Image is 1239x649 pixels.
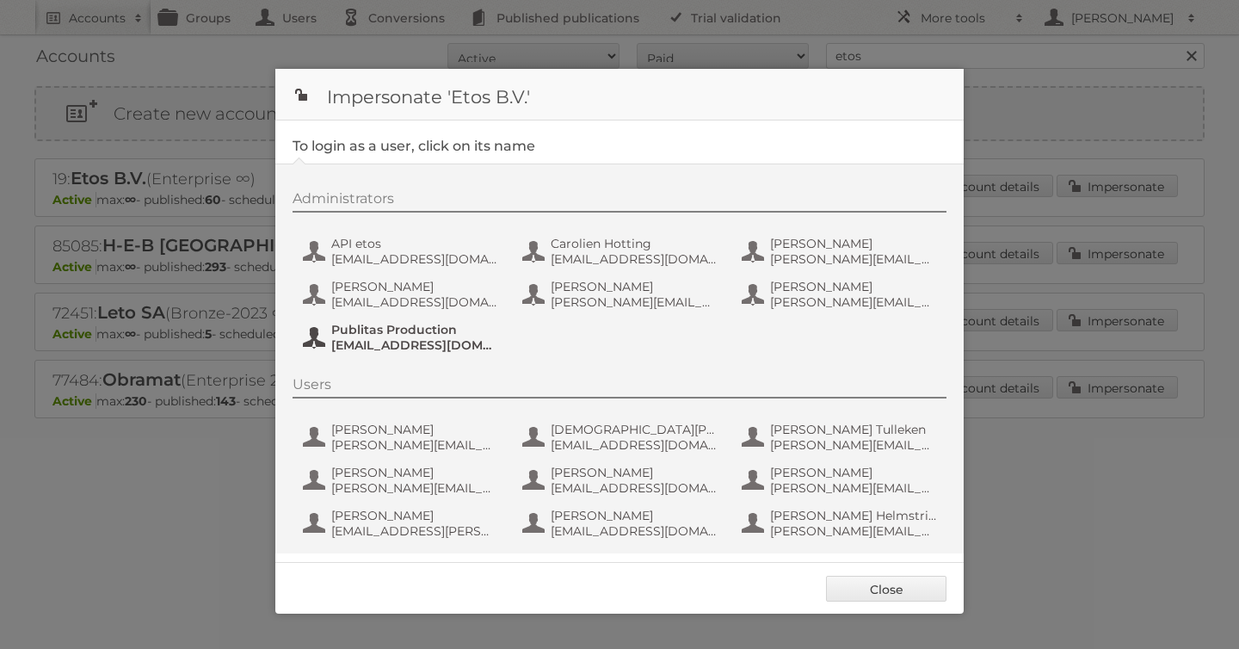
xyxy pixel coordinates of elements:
[301,277,503,312] button: [PERSON_NAME] [EMAIL_ADDRESS][DOMAIN_NAME]
[551,523,718,539] span: [EMAIL_ADDRESS][DOMAIN_NAME]
[331,480,498,496] span: [PERSON_NAME][EMAIL_ADDRESS][DOMAIN_NAME]
[331,337,498,353] span: [EMAIL_ADDRESS][DOMAIN_NAME]
[740,506,942,541] button: [PERSON_NAME] Helmstrijd [PERSON_NAME][EMAIL_ADDRESS][DOMAIN_NAME]
[301,463,503,498] button: [PERSON_NAME] [PERSON_NAME][EMAIL_ADDRESS][DOMAIN_NAME]
[826,576,946,602] a: Close
[331,279,498,294] span: [PERSON_NAME]
[551,422,718,437] span: [DEMOGRAPHIC_DATA][PERSON_NAME]
[293,376,946,399] div: Users
[770,422,937,437] span: [PERSON_NAME] Tulleken
[301,234,503,269] button: API etos [EMAIL_ADDRESS][DOMAIN_NAME]
[770,523,937,539] span: [PERSON_NAME][EMAIL_ADDRESS][DOMAIN_NAME]
[521,506,723,541] button: [PERSON_NAME] [EMAIL_ADDRESS][DOMAIN_NAME]
[770,279,937,294] span: [PERSON_NAME]
[770,251,937,267] span: [PERSON_NAME][EMAIL_ADDRESS][PERSON_NAME][PERSON_NAME][DOMAIN_NAME]
[293,138,535,154] legend: To login as a user, click on its name
[770,465,937,480] span: [PERSON_NAME]
[301,320,503,355] button: Publitas Production [EMAIL_ADDRESS][DOMAIN_NAME]
[521,420,723,454] button: [DEMOGRAPHIC_DATA][PERSON_NAME] [EMAIL_ADDRESS][DOMAIN_NAME]
[740,420,942,454] button: [PERSON_NAME] Tulleken [PERSON_NAME][EMAIL_ADDRESS][PERSON_NAME][DOMAIN_NAME]
[521,463,723,498] button: [PERSON_NAME] [EMAIL_ADDRESS][DOMAIN_NAME]
[293,190,946,213] div: Administrators
[770,480,937,496] span: [PERSON_NAME][EMAIL_ADDRESS][DOMAIN_NAME]
[770,437,937,453] span: [PERSON_NAME][EMAIL_ADDRESS][PERSON_NAME][DOMAIN_NAME]
[740,463,942,498] button: [PERSON_NAME] [PERSON_NAME][EMAIL_ADDRESS][DOMAIN_NAME]
[331,523,498,539] span: [EMAIL_ADDRESS][PERSON_NAME][DOMAIN_NAME]
[551,508,718,523] span: [PERSON_NAME]
[331,508,498,523] span: [PERSON_NAME]
[551,251,718,267] span: [EMAIL_ADDRESS][DOMAIN_NAME]
[331,236,498,251] span: API etos
[740,277,942,312] button: [PERSON_NAME] [PERSON_NAME][EMAIL_ADDRESS][PERSON_NAME][DOMAIN_NAME]
[331,251,498,267] span: [EMAIL_ADDRESS][DOMAIN_NAME]
[331,322,498,337] span: Publitas Production
[770,236,937,251] span: [PERSON_NAME]
[551,437,718,453] span: [EMAIL_ADDRESS][DOMAIN_NAME]
[331,294,498,310] span: [EMAIL_ADDRESS][DOMAIN_NAME]
[770,508,937,523] span: [PERSON_NAME] Helmstrijd
[301,420,503,454] button: [PERSON_NAME] [PERSON_NAME][EMAIL_ADDRESS][PERSON_NAME][DOMAIN_NAME]
[331,437,498,453] span: [PERSON_NAME][EMAIL_ADDRESS][PERSON_NAME][DOMAIN_NAME]
[551,294,718,310] span: [PERSON_NAME][EMAIL_ADDRESS][PERSON_NAME][DOMAIN_NAME]
[551,480,718,496] span: [EMAIL_ADDRESS][DOMAIN_NAME]
[331,422,498,437] span: [PERSON_NAME]
[521,234,723,269] button: Carolien Hotting [EMAIL_ADDRESS][DOMAIN_NAME]
[301,506,503,541] button: [PERSON_NAME] [EMAIL_ADDRESS][PERSON_NAME][DOMAIN_NAME]
[551,465,718,480] span: [PERSON_NAME]
[521,277,723,312] button: [PERSON_NAME] [PERSON_NAME][EMAIL_ADDRESS][PERSON_NAME][DOMAIN_NAME]
[331,465,498,480] span: [PERSON_NAME]
[770,294,937,310] span: [PERSON_NAME][EMAIL_ADDRESS][PERSON_NAME][DOMAIN_NAME]
[740,234,942,269] button: [PERSON_NAME] [PERSON_NAME][EMAIL_ADDRESS][PERSON_NAME][PERSON_NAME][DOMAIN_NAME]
[275,69,964,121] h1: Impersonate 'Etos B.V.'
[551,279,718,294] span: [PERSON_NAME]
[551,236,718,251] span: Carolien Hotting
